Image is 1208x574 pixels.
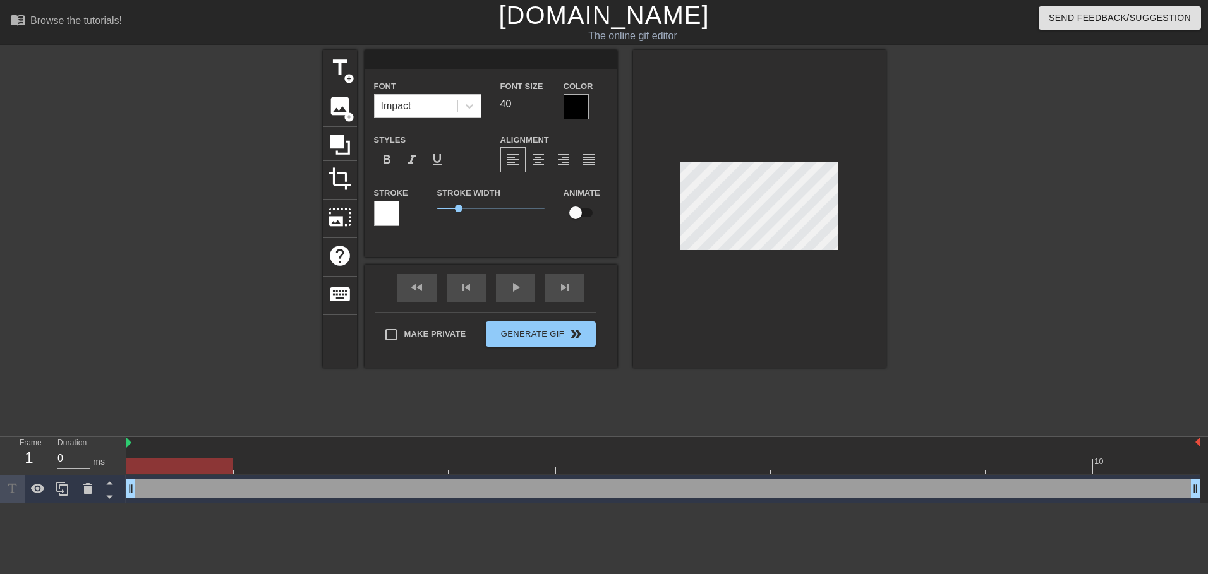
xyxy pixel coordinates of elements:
span: skip_next [557,280,572,295]
span: format_underline [430,152,445,167]
span: title [328,56,352,80]
div: Browse the tutorials! [30,15,122,26]
span: keyboard [328,282,352,306]
span: add_circle [344,112,354,123]
span: format_align_right [556,152,571,167]
span: drag_handle [1189,482,1202,495]
span: photo_size_select_large [328,205,352,229]
label: Animate [564,187,600,200]
span: Send Feedback/Suggestion [1049,10,1191,26]
span: format_italic [404,152,420,167]
span: format_align_center [531,152,546,167]
div: Frame [10,437,48,474]
div: Impact [381,99,411,114]
label: Font Size [500,80,543,93]
span: image [328,94,352,118]
label: Stroke [374,187,408,200]
span: double_arrow [568,326,583,342]
span: skip_previous [459,280,474,295]
label: Duration [57,439,87,447]
span: fast_rewind [409,280,425,295]
div: ms [93,455,105,469]
span: drag_handle [124,482,137,495]
label: Color [564,80,593,93]
label: Alignment [500,134,549,146]
label: Stroke Width [437,187,500,200]
span: help [328,244,352,268]
span: play_arrow [508,280,523,295]
label: Styles [374,134,406,146]
span: Make Private [404,328,466,340]
span: format_bold [379,152,394,167]
span: format_align_justify [581,152,596,167]
div: The online gif editor [409,28,856,44]
a: [DOMAIN_NAME] [498,1,709,29]
img: bound-end.png [1195,437,1200,447]
button: Generate Gif [486,321,595,347]
div: 1 [20,446,39,469]
span: Generate Gif [491,326,590,342]
span: format_align_left [505,152,521,167]
span: add_circle [344,73,354,84]
label: Font [374,80,396,93]
div: 10 [1094,455,1106,468]
button: Send Feedback/Suggestion [1039,6,1201,30]
span: menu_book [10,12,25,27]
a: Browse the tutorials! [10,12,122,32]
span: crop [328,167,352,191]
